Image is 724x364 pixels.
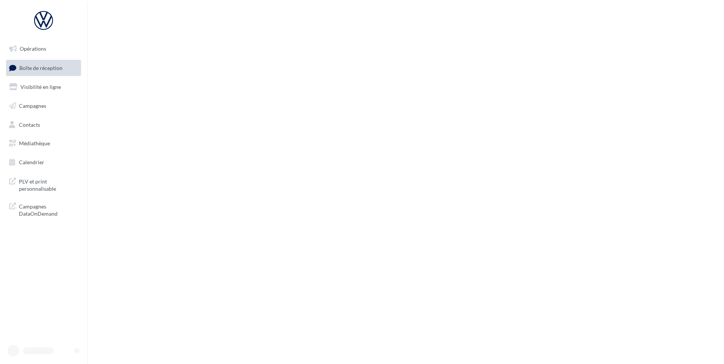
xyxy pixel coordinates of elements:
[20,45,46,52] span: Opérations
[19,121,40,128] span: Contacts
[20,84,61,90] span: Visibilité en ligne
[5,60,83,76] a: Boîte de réception
[5,135,83,151] a: Médiathèque
[5,98,83,114] a: Campagnes
[19,159,44,165] span: Calendrier
[5,117,83,133] a: Contacts
[19,201,78,218] span: Campagnes DataOnDemand
[5,154,83,170] a: Calendrier
[5,41,83,57] a: Opérations
[5,79,83,95] a: Visibilité en ligne
[19,103,46,109] span: Campagnes
[19,176,78,193] span: PLV et print personnalisable
[19,140,50,146] span: Médiathèque
[5,198,83,221] a: Campagnes DataOnDemand
[19,64,62,71] span: Boîte de réception
[5,173,83,196] a: PLV et print personnalisable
